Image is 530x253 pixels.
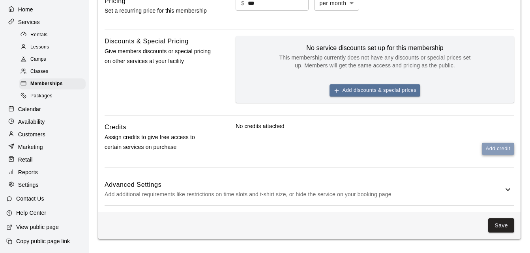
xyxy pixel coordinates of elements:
h6: No service discounts set up for this membership [276,43,474,54]
a: Services [6,16,82,28]
div: Classes [19,66,86,77]
div: Camps [19,54,86,65]
p: Assign credits to give free access to certain services on purchase [105,132,211,152]
p: Set a recurring price for this membership [105,6,211,16]
p: This membership currently does not have any discounts or special prices set up. Members will get ... [276,54,474,69]
p: Reports [18,168,38,176]
p: Help Center [16,209,46,217]
p: Home [18,6,33,13]
a: Classes [19,66,89,78]
div: Packages [19,91,86,102]
a: Calendar [6,103,82,115]
p: Retail [18,156,33,164]
div: Memberships [19,78,86,89]
h6: Advanced Settings [105,180,503,190]
a: Home [6,4,82,15]
span: Lessons [30,43,49,51]
p: Customers [18,130,45,138]
a: Packages [19,90,89,102]
a: Lessons [19,41,89,53]
button: Save [488,218,514,233]
span: Camps [30,56,46,63]
span: Packages [30,92,52,100]
p: Give members discounts or special pricing on other services at your facility [105,47,211,66]
button: Add discounts & special prices [330,84,420,97]
a: Memberships [19,78,89,90]
a: Reports [6,166,82,178]
span: Rentals [30,31,48,39]
span: Memberships [30,80,63,88]
a: Customers [6,128,82,140]
p: Services [18,18,40,26]
a: Availability [6,116,82,128]
p: Copy public page link [16,237,70,245]
p: Settings [18,181,39,189]
p: Availability [18,118,45,126]
h6: Credits [105,122,126,132]
p: Contact Us [16,195,44,203]
a: Camps [19,54,89,66]
div: Lessons [19,42,86,53]
a: Rentals [19,29,89,41]
div: Rentals [19,30,86,41]
p: Calendar [18,105,41,113]
p: Marketing [18,143,43,151]
button: Add credit [482,143,514,155]
h6: Discounts & Special Pricing [105,36,189,47]
span: Classes [30,68,48,76]
a: Marketing [6,141,82,153]
a: Settings [6,179,82,191]
p: View public page [16,223,59,231]
p: Add additional requirements like restrictions on time slots and t-shirt size, or hide the service... [105,190,503,199]
div: Advanced SettingsAdd additional requirements like restrictions on time slots and t-shirt size, or... [105,174,514,205]
p: No credits attached [236,122,514,130]
a: Retail [6,154,82,166]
